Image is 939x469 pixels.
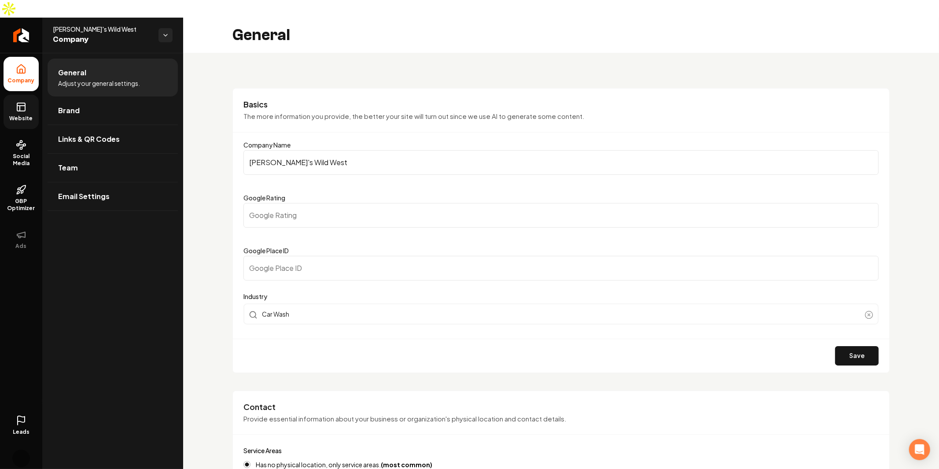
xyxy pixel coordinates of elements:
span: Company [53,33,151,46]
span: [PERSON_NAME]'s Wild West [53,25,151,33]
h2: General [232,26,290,44]
a: Email Settings [48,182,178,210]
a: Links & QR Codes [48,125,178,153]
span: General [58,67,86,78]
div: Open Intercom Messenger [909,439,930,460]
a: Website [4,95,39,129]
label: Has no physical location, only service areas. [256,462,432,468]
span: Company [4,77,38,84]
strong: (most common) [381,461,432,469]
img: Rebolt Logo [13,28,29,42]
label: Company Name [243,141,291,149]
span: Leads [13,428,29,436]
label: Google Rating [243,194,285,202]
span: Team [58,162,78,173]
span: Links & QR Codes [58,134,120,144]
span: Website [6,115,37,122]
a: Team [48,154,178,182]
input: Google Rating [243,203,879,228]
button: Ads [4,222,39,257]
button: Save [835,346,879,366]
span: Email Settings [58,191,110,202]
label: Service Areas [243,447,282,454]
h3: Basics [243,99,879,110]
img: Sagar Soni [12,450,30,467]
label: Google Place ID [243,247,289,255]
p: The more information you provide, the better your site will turn out since we use AI to generate ... [243,111,879,122]
input: Google Place ID [243,256,879,281]
a: GBP Optimizer [4,177,39,219]
span: Social Media [4,153,39,167]
p: Provide essential information about your business or organization's physical location and contact... [243,414,879,424]
a: Social Media [4,133,39,174]
a: Leads [4,408,39,443]
label: Industry [243,291,879,302]
input: Company Name [243,150,879,175]
span: Adjust your general settings. [58,79,140,88]
a: Brand [48,96,178,125]
button: Open user button [12,446,30,467]
span: GBP Optimizer [4,198,39,212]
span: Brand [58,105,80,116]
span: Ads [12,243,30,250]
h3: Contact [243,402,879,412]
